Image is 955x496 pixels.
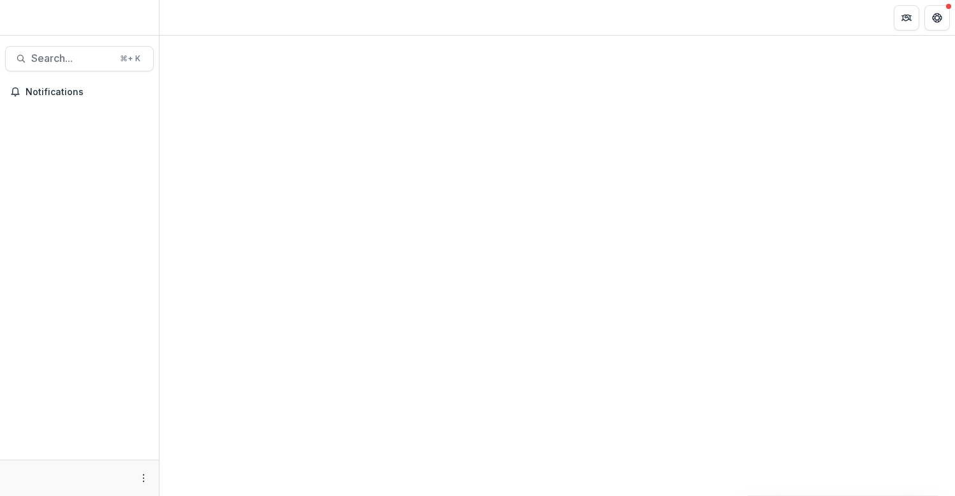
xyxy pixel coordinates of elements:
span: Notifications [26,87,149,98]
nav: breadcrumb [165,8,219,27]
button: Partners [894,5,919,31]
span: Search... [31,52,112,64]
button: Notifications [5,82,154,102]
button: Get Help [924,5,950,31]
button: Search... [5,46,154,71]
div: ⌘ + K [117,52,143,66]
button: More [136,470,151,486]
